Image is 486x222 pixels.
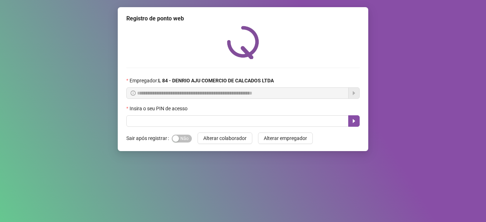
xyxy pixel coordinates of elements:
[264,134,307,142] span: Alterar empregador
[126,105,192,112] label: Insira o seu PIN de acesso
[130,77,274,85] span: Empregador :
[126,132,172,144] label: Sair após registrar
[203,134,247,142] span: Alterar colaborador
[227,26,259,59] img: QRPoint
[126,14,360,23] div: Registro de ponto web
[258,132,313,144] button: Alterar empregador
[351,118,357,124] span: caret-right
[131,91,136,96] span: info-circle
[158,78,274,83] strong: L 84 - DENRIO AJU COMERCIO DE CALCADOS LTDA
[198,132,252,144] button: Alterar colaborador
